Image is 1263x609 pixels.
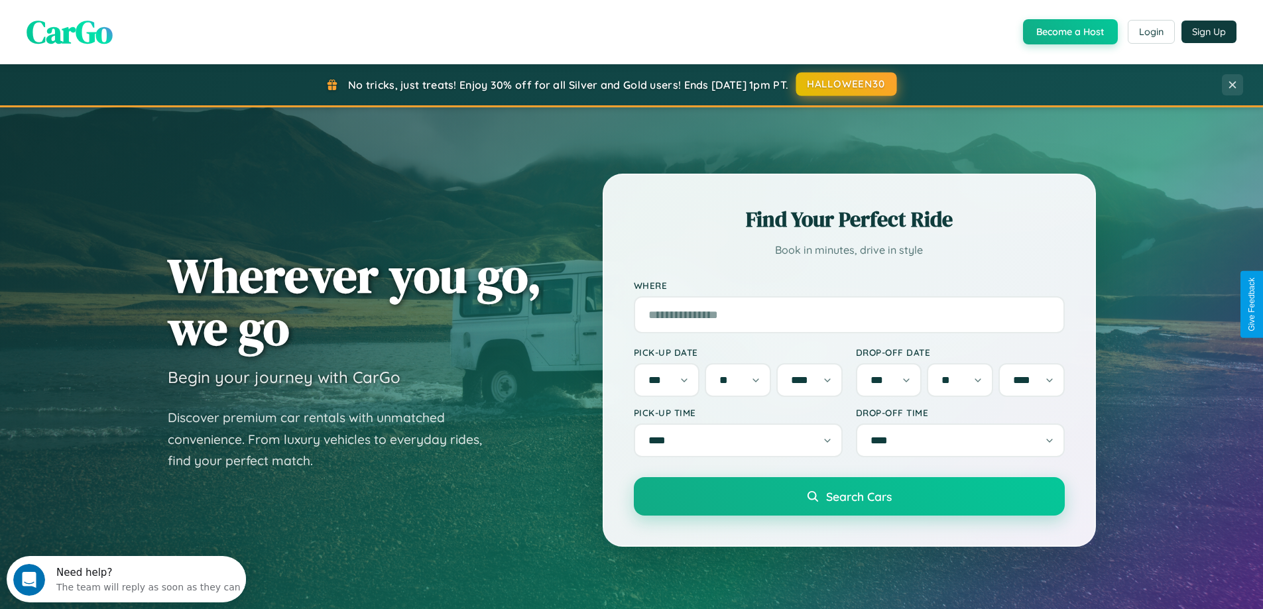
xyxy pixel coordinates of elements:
[168,367,400,387] h3: Begin your journey with CarGo
[856,407,1065,418] label: Drop-off Time
[1247,278,1256,331] div: Give Feedback
[856,347,1065,358] label: Drop-off Date
[634,347,843,358] label: Pick-up Date
[50,22,234,36] div: The team will reply as soon as they can
[168,249,542,354] h1: Wherever you go, we go
[634,477,1065,516] button: Search Cars
[796,72,897,96] button: HALLOWEEN30
[1128,20,1175,44] button: Login
[7,556,246,602] iframe: Intercom live chat discovery launcher
[1181,21,1236,43] button: Sign Up
[1023,19,1118,44] button: Become a Host
[5,5,247,42] div: Open Intercom Messenger
[168,407,499,472] p: Discover premium car rentals with unmatched convenience. From luxury vehicles to everyday rides, ...
[634,407,843,418] label: Pick-up Time
[27,10,113,54] span: CarGo
[634,280,1065,291] label: Where
[348,78,788,91] span: No tricks, just treats! Enjoy 30% off for all Silver and Gold users! Ends [DATE] 1pm PT.
[634,241,1065,260] p: Book in minutes, drive in style
[50,11,234,22] div: Need help?
[634,205,1065,234] h2: Find Your Perfect Ride
[826,489,892,504] span: Search Cars
[13,564,45,596] iframe: Intercom live chat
